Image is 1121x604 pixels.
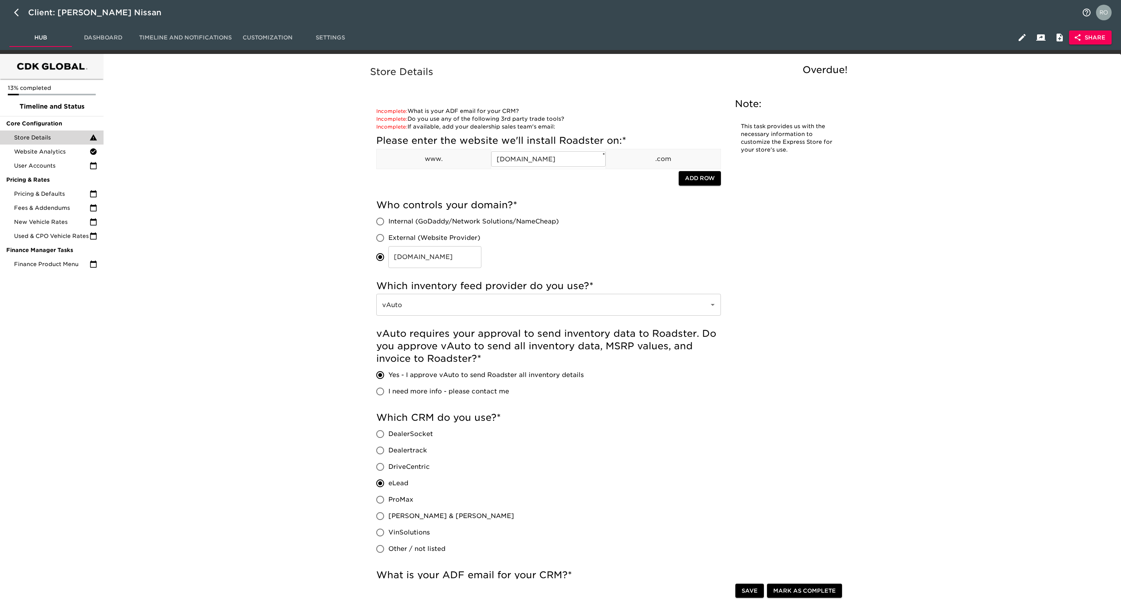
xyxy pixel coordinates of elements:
[376,123,555,130] a: If available, add your dealership sales team's email:
[388,544,445,554] span: Other / not listed
[14,260,89,268] span: Finance Product Menu
[14,33,67,43] span: Hub
[388,462,430,472] span: DriveCentric
[6,120,97,127] span: Core Configuration
[376,108,519,114] a: What is your ADF email for your CRM?
[388,446,427,455] span: Dealertrack
[376,108,408,114] span: Incomplete:
[376,327,721,365] h5: vAuto requires your approval to send inventory data to Roadster. Do you approve vAuto to send all...
[388,511,514,521] span: [PERSON_NAME] & [PERSON_NAME]
[14,204,89,212] span: Fees & Addendums
[741,123,835,154] p: This task provides us with the necessary information to customize the Express Store for your stor...
[14,134,89,141] span: Store Details
[388,246,481,268] input: Other
[1077,3,1096,22] button: notifications
[388,370,584,380] span: Yes - I approve vAuto to send Roadster all inventory details
[304,33,357,43] span: Settings
[388,429,433,439] span: DealerSocket
[376,116,408,122] span: Incomplete:
[1069,30,1112,45] button: Share
[14,162,89,170] span: User Accounts
[388,528,430,537] span: VinSolutions
[376,124,408,130] span: Incomplete:
[388,233,480,243] span: External (Website Provider)
[1013,28,1032,47] button: Edit Hub
[14,218,89,226] span: New Vehicle Rates
[376,134,721,147] h5: Please enter the website we'll install Roadster on:
[735,584,764,598] button: Save
[6,176,97,184] span: Pricing & Rates
[6,246,97,254] span: Finance Manager Tasks
[139,33,232,43] span: Timeline and Notifications
[388,479,408,488] span: eLead
[376,569,721,581] h5: What is your ADF email for your CRM?
[1096,5,1112,20] img: Profile
[8,84,96,92] p: 13% completed
[376,280,721,292] h5: Which inventory feed provider do you use?
[377,154,491,164] p: www.
[685,173,715,183] span: Add Row
[376,199,721,211] h5: Who controls your domain?
[388,217,559,226] span: Internal (GoDaddy/Network Solutions/NameCheap)
[77,33,130,43] span: Dashboard
[370,66,851,78] h5: Store Details
[376,411,721,424] h5: Which CRM do you use?
[773,586,836,596] span: Mark as Complete
[707,299,718,310] button: Open
[606,154,721,164] p: .com
[803,64,847,75] span: Overdue!
[1075,33,1105,43] span: Share
[388,387,509,396] span: I need more info - please contact me
[679,171,721,186] button: Add Row
[767,584,842,598] button: Mark as Complete
[14,148,89,155] span: Website Analytics
[742,586,758,596] span: Save
[14,232,89,240] span: Used & CPO Vehicle Rates
[241,33,294,43] span: Customization
[388,495,413,504] span: ProMax
[14,190,89,198] span: Pricing & Defaults
[6,102,97,111] span: Timeline and Status
[376,116,564,122] a: Do you use any of the following 3rd party trade tools?
[735,98,840,110] h5: Note:
[28,6,172,19] div: Client: [PERSON_NAME] Nissan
